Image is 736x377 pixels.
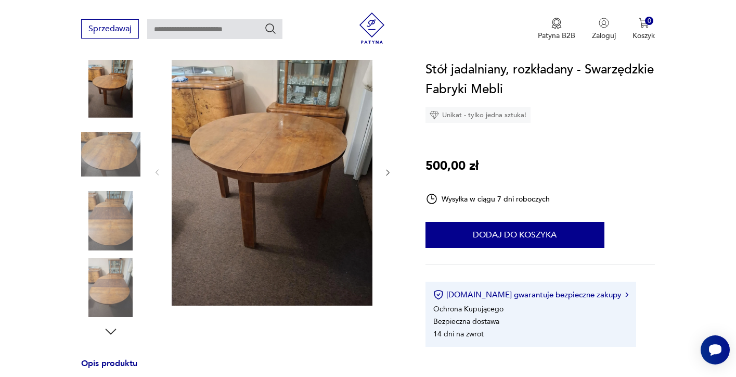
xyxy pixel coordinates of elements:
button: 0Koszyk [632,18,655,41]
img: Zdjęcie produktu Stół jadalniany, rozkładany - Swarzędzkie Fabryki Mebli [81,125,140,184]
img: Ikonka użytkownika [599,18,609,28]
img: Patyna - sklep z meblami i dekoracjami vintage [356,12,388,44]
button: Patyna B2B [538,18,575,41]
div: Wysyłka w ciągu 7 dni roboczych [425,193,550,205]
img: Zdjęcie produktu Stół jadalniany, rozkładany - Swarzędzkie Fabryki Mebli [81,58,140,118]
img: Zdjęcie produktu Stół jadalniany, rozkładany - Swarzędzkie Fabryki Mebli [172,37,372,306]
iframe: Smartsupp widget button [701,335,730,365]
p: 500,00 zł [425,156,479,176]
img: Ikona medalu [551,18,562,29]
button: [DOMAIN_NAME] gwarantuje bezpieczne zakupy [433,290,628,300]
div: 0 [645,17,654,26]
a: Sprzedawaj [81,26,139,33]
button: Zaloguj [592,18,616,41]
li: 14 dni na zwrot [433,329,484,339]
p: Patyna B2B [538,31,575,41]
a: Ikona medaluPatyna B2B [538,18,575,41]
h1: Stół jadalniany, rozkładany - Swarzędzkie Fabryki Mebli [425,60,655,99]
img: Ikona strzałki w prawo [625,292,628,297]
p: Zaloguj [592,31,616,41]
img: Ikona koszyka [639,18,649,28]
img: Ikona certyfikatu [433,290,444,300]
img: Zdjęcie produktu Stół jadalniany, rozkładany - Swarzędzkie Fabryki Mebli [81,191,140,250]
div: Unikat - tylko jedna sztuka! [425,107,531,123]
button: Dodaj do koszyka [425,222,604,248]
button: Sprzedawaj [81,19,139,39]
button: Szukaj [264,22,277,35]
p: Koszyk [632,31,655,41]
li: Ochrona Kupującego [433,304,503,314]
img: Zdjęcie produktu Stół jadalniany, rozkładany - Swarzędzkie Fabryki Mebli [81,258,140,317]
li: Bezpieczna dostawa [433,317,499,326]
img: Ikona diamentu [430,110,439,120]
